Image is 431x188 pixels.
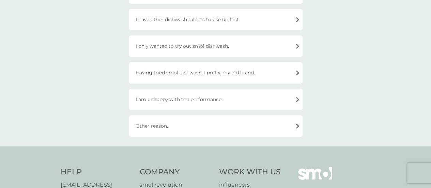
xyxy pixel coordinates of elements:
[129,9,303,30] div: I have other dishwash tablets to use up first
[219,167,281,177] h4: Work With Us
[129,35,303,57] div: I only wanted to try out smol dishwash.
[61,167,133,177] h4: Help
[129,115,303,137] div: Other reason.
[140,167,212,177] h4: Company
[129,62,303,84] div: Having tried smol dishwash, I prefer my old brand.
[129,89,303,110] div: I am unhappy with the performance.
